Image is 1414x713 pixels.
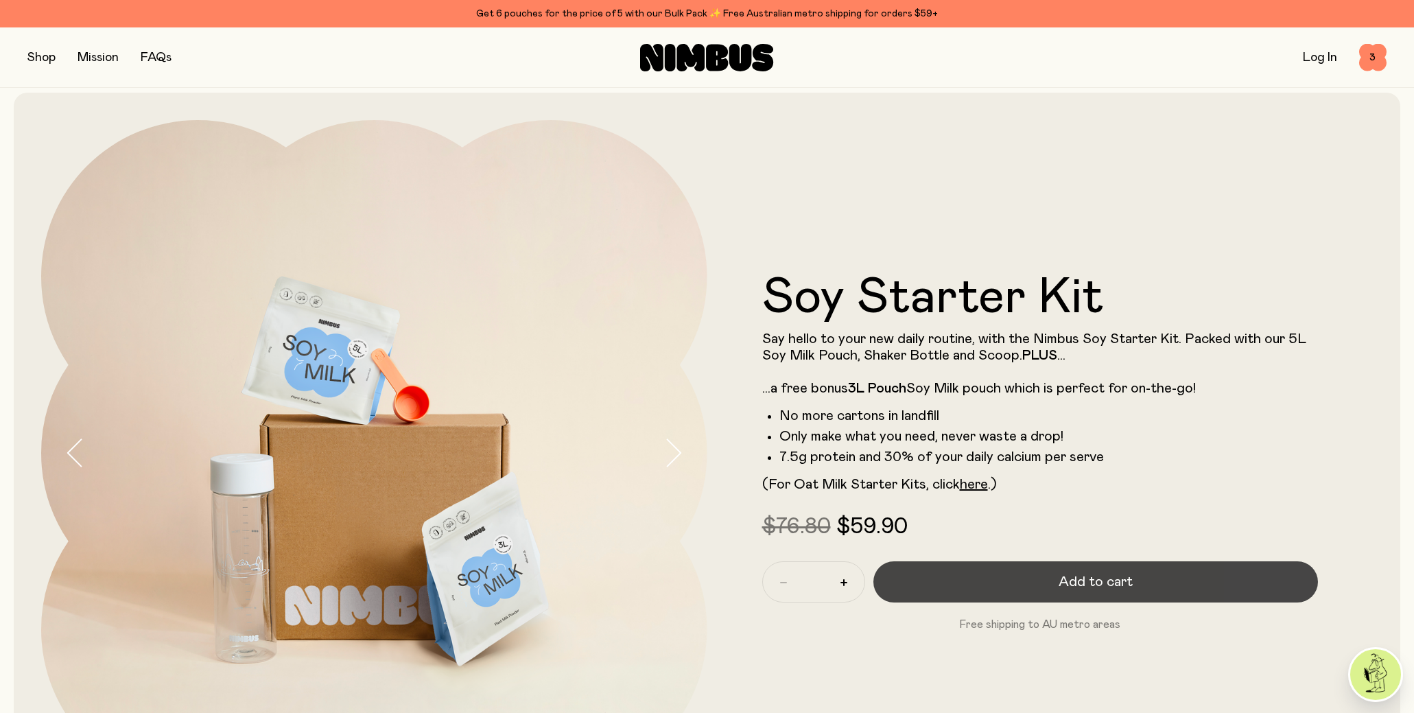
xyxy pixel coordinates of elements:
strong: PLUS [1022,349,1057,362]
li: Only make what you need, never waste a drop! [779,428,1319,445]
a: FAQs [141,51,172,64]
img: agent [1350,649,1401,700]
strong: Pouch [868,382,906,395]
button: Add to cart [873,561,1319,603]
strong: 3L [848,382,864,395]
span: $76.80 [762,516,831,538]
a: here [960,478,988,491]
p: Say hello to your new daily routine, with the Nimbus Soy Starter Kit. Packed with our 5L Soy Milk... [762,331,1319,397]
li: No more cartons in landfill [779,408,1319,424]
button: 3 [1359,44,1387,71]
a: Mission [78,51,119,64]
div: Get 6 pouches for the price of 5 with our Bulk Pack ✨ Free Australian metro shipping for orders $59+ [27,5,1387,22]
a: Log In [1303,51,1337,64]
span: Add to cart [1059,572,1133,592]
h1: Soy Starter Kit [762,273,1319,323]
li: 7.5g protein and 30% of your daily calcium per serve [779,449,1319,465]
span: .) [988,478,997,491]
p: Free shipping to AU metro areas [762,616,1319,633]
span: (For Oat Milk Starter Kits, click [762,478,960,491]
span: $59.90 [836,516,908,538]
